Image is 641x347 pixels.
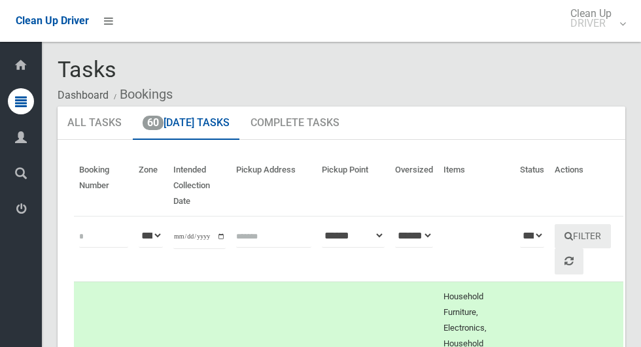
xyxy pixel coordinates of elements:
small: DRIVER [570,18,612,28]
th: Actions [549,156,623,216]
a: Clean Up Driver [16,11,89,31]
a: 60[DATE] Tasks [133,107,239,140]
th: Oversized [390,156,438,216]
a: Dashboard [58,89,109,101]
a: Complete Tasks [241,107,349,140]
th: Pickup Address [231,156,317,216]
span: Clean Up Driver [16,14,89,27]
button: Filter [555,224,611,248]
li: Bookings [111,82,173,107]
th: Zone [133,156,168,216]
span: Clean Up [564,8,625,28]
th: Intended Collection Date [168,156,231,216]
th: Pickup Point [317,156,390,216]
span: 60 [143,116,164,130]
span: Tasks [58,56,116,82]
th: Status [515,156,549,216]
a: All Tasks [58,107,131,140]
th: Booking Number [74,156,133,216]
th: Items [438,156,515,216]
